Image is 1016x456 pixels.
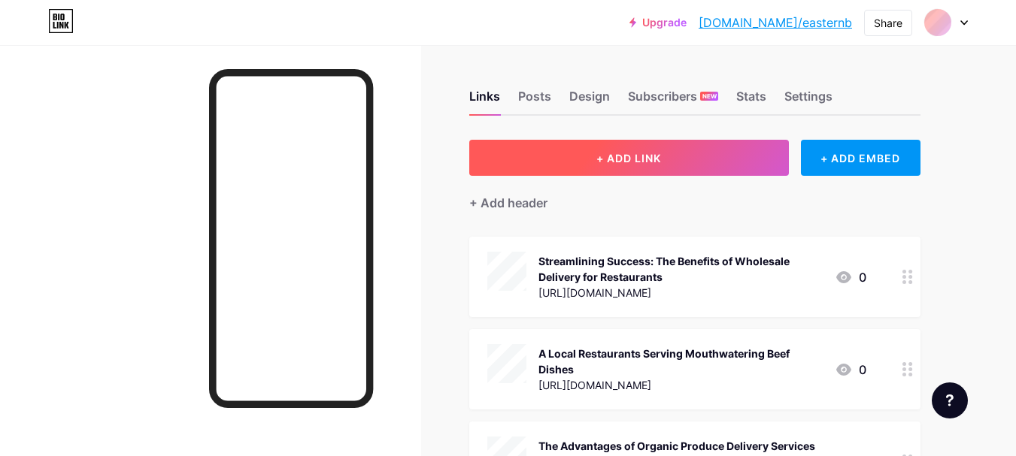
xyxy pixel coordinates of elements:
[538,253,823,285] div: Streamlining Success: The Benefits of Wholesale Delivery for Restaurants
[736,87,766,114] div: Stats
[801,140,920,176] div: + ADD EMBED
[538,377,823,393] div: [URL][DOMAIN_NAME]
[518,87,551,114] div: Posts
[702,92,717,101] span: NEW
[469,194,547,212] div: + Add header
[874,15,902,31] div: Share
[835,268,866,286] div: 0
[835,361,866,379] div: 0
[784,87,833,114] div: Settings
[569,87,610,114] div: Design
[596,152,661,165] span: + ADD LINK
[538,346,823,377] div: A Local Restaurants Serving Mouthwatering Beef Dishes
[699,14,852,32] a: [DOMAIN_NAME]/easternb
[469,140,789,176] button: + ADD LINK
[538,285,823,300] div: [URL][DOMAIN_NAME]
[469,87,500,114] div: Links
[628,87,718,114] div: Subscribers
[629,17,687,29] a: Upgrade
